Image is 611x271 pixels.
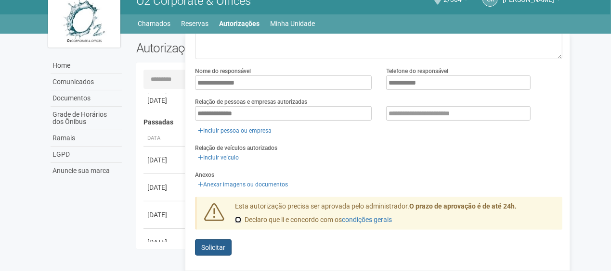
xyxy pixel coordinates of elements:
[51,90,122,107] a: Documentos
[147,237,183,247] div: [DATE]
[409,202,517,210] strong: O prazo de aprovação é de até 24h.
[182,17,209,30] a: Reservas
[195,67,251,75] label: Nome do responsável
[51,163,122,179] a: Anuncie sua marca
[51,147,122,163] a: LGPD
[386,67,448,75] label: Telefone do responsável
[147,96,183,105] div: [DATE]
[147,183,183,192] div: [DATE]
[143,119,556,126] h4: Passadas
[195,239,232,256] button: Solicitar
[342,216,392,223] a: condições gerais
[195,125,274,136] a: Incluir pessoa ou empresa
[136,41,342,55] h2: Autorizações
[271,17,315,30] a: Minha Unidade
[220,17,260,30] a: Autorizações
[143,131,187,147] th: Data
[51,130,122,147] a: Ramais
[138,17,171,30] a: Chamados
[51,107,122,130] a: Grade de Horários dos Ônibus
[235,215,392,225] label: Declaro que li e concordo com os
[201,244,225,251] span: Solicitar
[195,179,291,190] a: Anexar imagens ou documentos
[228,202,563,230] div: Esta autorização precisa ser aprovada pelo administrador.
[147,210,183,220] div: [DATE]
[51,58,122,74] a: Home
[147,155,183,165] div: [DATE]
[195,144,277,152] label: Relação de veículos autorizados
[235,217,241,223] input: Declaro que li e concordo com oscondições gerais
[195,98,307,106] label: Relação de pessoas e empresas autorizadas
[195,152,242,163] a: Incluir veículo
[195,171,214,179] label: Anexos
[51,74,122,90] a: Comunicados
